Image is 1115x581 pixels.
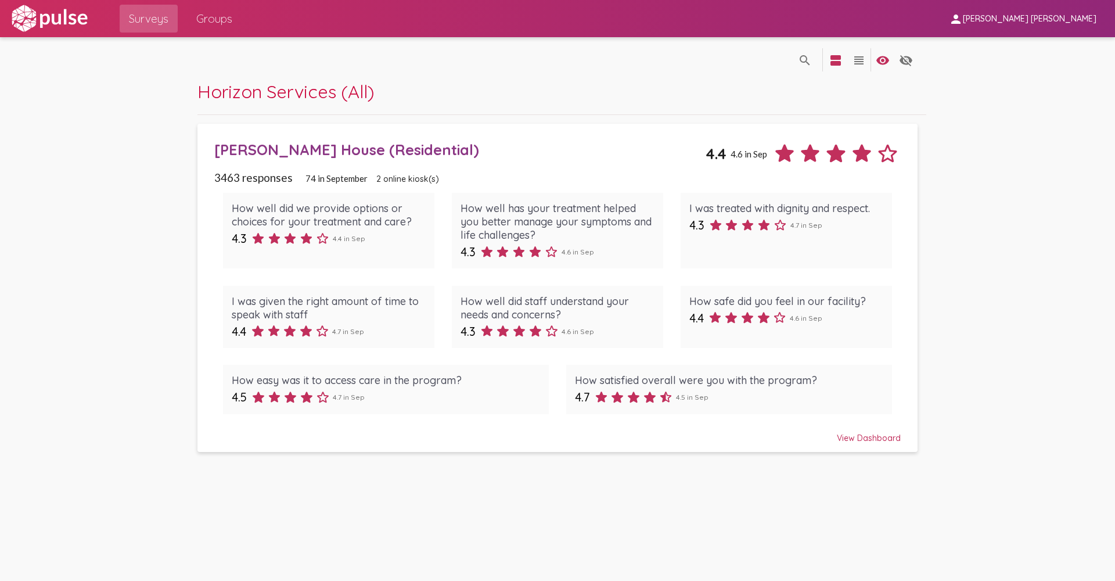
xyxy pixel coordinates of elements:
[232,390,247,404] span: 4.5
[790,314,822,322] span: 4.6 in Sep
[575,374,884,387] div: How satisfied overall were you with the program?
[333,393,365,401] span: 4.7 in Sep
[824,48,847,71] button: language
[9,4,89,33] img: white-logo.svg
[332,327,364,336] span: 4.7 in Sep
[461,324,476,339] span: 4.3
[461,202,655,242] div: How well has your treatment helped you better manage your symptoms and life challenges?
[129,8,168,29] span: Surveys
[232,202,426,228] div: How well did we provide options or choices for your treatment and care?
[793,48,817,71] button: language
[894,48,918,71] button: language
[689,295,884,308] div: How safe did you feel in our facility?
[232,324,246,339] span: 4.4
[871,48,894,71] button: language
[197,124,918,453] a: [PERSON_NAME] House (Residential)4.44.6 in Sep3463 responses74 in September2 online kiosk(s)How w...
[689,218,704,232] span: 4.3
[232,231,247,246] span: 4.3
[575,390,590,404] span: 4.7
[187,5,242,33] a: Groups
[305,173,368,184] span: 74 in September
[829,53,843,67] mat-icon: language
[731,149,767,159] span: 4.6 in Sep
[899,53,913,67] mat-icon: language
[461,245,476,259] span: 4.3
[676,393,708,401] span: 4.5 in Sep
[333,234,365,243] span: 4.4 in Sep
[214,141,706,159] div: [PERSON_NAME] House (Residential)
[461,295,655,321] div: How well did staff understand your needs and concerns?
[689,311,704,325] span: 4.4
[214,171,293,184] span: 3463 responses
[852,53,866,67] mat-icon: language
[562,248,594,256] span: 4.6 in Sep
[847,48,871,71] button: language
[214,422,901,443] div: View Dashboard
[798,53,812,67] mat-icon: language
[963,14,1096,24] span: [PERSON_NAME] [PERSON_NAME]
[562,327,594,336] span: 4.6 in Sep
[949,12,963,26] mat-icon: person
[120,5,178,33] a: Surveys
[876,53,890,67] mat-icon: language
[197,80,375,103] span: Horizon Services (All)
[706,145,726,163] span: 4.4
[196,8,232,29] span: Groups
[376,174,439,184] span: 2 online kiosk(s)
[232,374,541,387] div: How easy was it to access care in the program?
[940,8,1106,29] button: [PERSON_NAME] [PERSON_NAME]
[790,221,822,229] span: 4.7 in Sep
[232,295,426,321] div: I was given the right amount of time to speak with staff
[689,202,884,215] div: I was treated with dignity and respect.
